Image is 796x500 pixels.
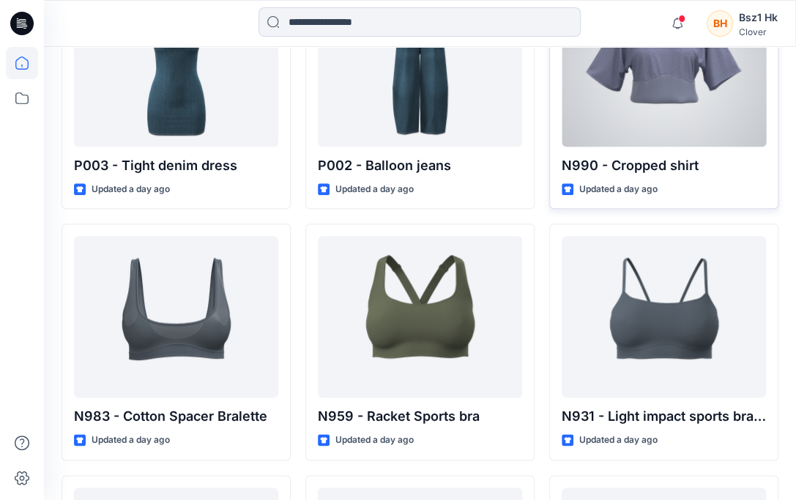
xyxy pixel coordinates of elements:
[562,406,766,427] p: N931 - Light impact sports bra with back design
[318,406,522,427] p: N959 - Racket Sports bra
[92,182,170,197] p: Updated a day ago
[318,155,522,176] p: P002 - Balloon jeans
[74,155,278,176] p: P003 - Tight denim dress
[74,406,278,427] p: N983 - Cotton Spacer Bralette
[579,182,658,197] p: Updated a day ago
[562,236,766,397] a: N931 - Light impact sports bra with back design
[92,433,170,448] p: Updated a day ago
[739,9,778,26] div: Bsz1 Hk
[579,433,658,448] p: Updated a day ago
[739,26,778,37] div: Clover
[707,10,733,37] div: BH
[335,182,414,197] p: Updated a day ago
[74,236,278,397] a: N983 - Cotton Spacer Bralette
[335,433,414,448] p: Updated a day ago
[562,155,766,176] p: N990 - Cropped shirt
[318,236,522,397] a: N959 - Racket Sports bra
